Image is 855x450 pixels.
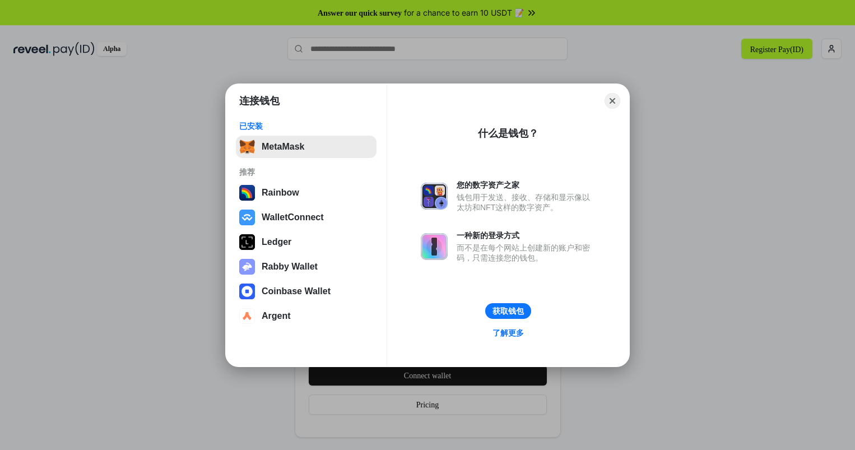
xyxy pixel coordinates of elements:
div: 已安装 [239,121,373,131]
img: svg+xml,%3Csvg%20width%3D%2228%22%20height%3D%2228%22%20viewBox%3D%220%200%2028%2028%22%20fill%3D... [239,210,255,225]
div: 钱包用于发送、接收、存储和显示像以太坊和NFT这样的数字资产。 [457,192,596,212]
div: 推荐 [239,167,373,177]
button: Rabby Wallet [236,256,377,278]
button: Ledger [236,231,377,253]
img: svg+xml,%3Csvg%20xmlns%3D%22http%3A%2F%2Fwww.w3.org%2F2000%2Fsvg%22%20fill%3D%22none%22%20viewBox... [421,183,448,210]
div: 了解更多 [492,328,524,338]
div: Coinbase Wallet [262,286,331,296]
div: Rainbow [262,188,299,198]
div: 一种新的登录方式 [457,230,596,240]
a: 了解更多 [486,326,531,340]
img: svg+xml,%3Csvg%20width%3D%22120%22%20height%3D%22120%22%20viewBox%3D%220%200%20120%20120%22%20fil... [239,185,255,201]
div: 您的数字资产之家 [457,180,596,190]
div: Ledger [262,237,291,247]
img: svg+xml,%3Csvg%20xmlns%3D%22http%3A%2F%2Fwww.w3.org%2F2000%2Fsvg%22%20fill%3D%22none%22%20viewBox... [239,259,255,275]
button: 获取钱包 [485,303,531,319]
div: MetaMask [262,142,304,152]
button: MetaMask [236,136,377,158]
img: svg+xml,%3Csvg%20fill%3D%22none%22%20height%3D%2233%22%20viewBox%3D%220%200%2035%2033%22%20width%... [239,139,255,155]
button: Argent [236,305,377,327]
img: svg+xml,%3Csvg%20xmlns%3D%22http%3A%2F%2Fwww.w3.org%2F2000%2Fsvg%22%20width%3D%2228%22%20height%3... [239,234,255,250]
div: Argent [262,311,291,321]
h1: 连接钱包 [239,94,280,108]
div: WalletConnect [262,212,324,222]
button: WalletConnect [236,206,377,229]
button: Rainbow [236,182,377,204]
div: 什么是钱包？ [478,127,538,140]
div: 获取钱包 [492,306,524,316]
div: 而不是在每个网站上创建新的账户和密码，只需连接您的钱包。 [457,243,596,263]
img: svg+xml,%3Csvg%20width%3D%2228%22%20height%3D%2228%22%20viewBox%3D%220%200%2028%2028%22%20fill%3D... [239,284,255,299]
img: svg+xml,%3Csvg%20xmlns%3D%22http%3A%2F%2Fwww.w3.org%2F2000%2Fsvg%22%20fill%3D%22none%22%20viewBox... [421,233,448,260]
img: svg+xml,%3Csvg%20width%3D%2228%22%20height%3D%2228%22%20viewBox%3D%220%200%2028%2028%22%20fill%3D... [239,308,255,324]
button: Close [605,93,620,109]
button: Coinbase Wallet [236,280,377,303]
div: Rabby Wallet [262,262,318,272]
